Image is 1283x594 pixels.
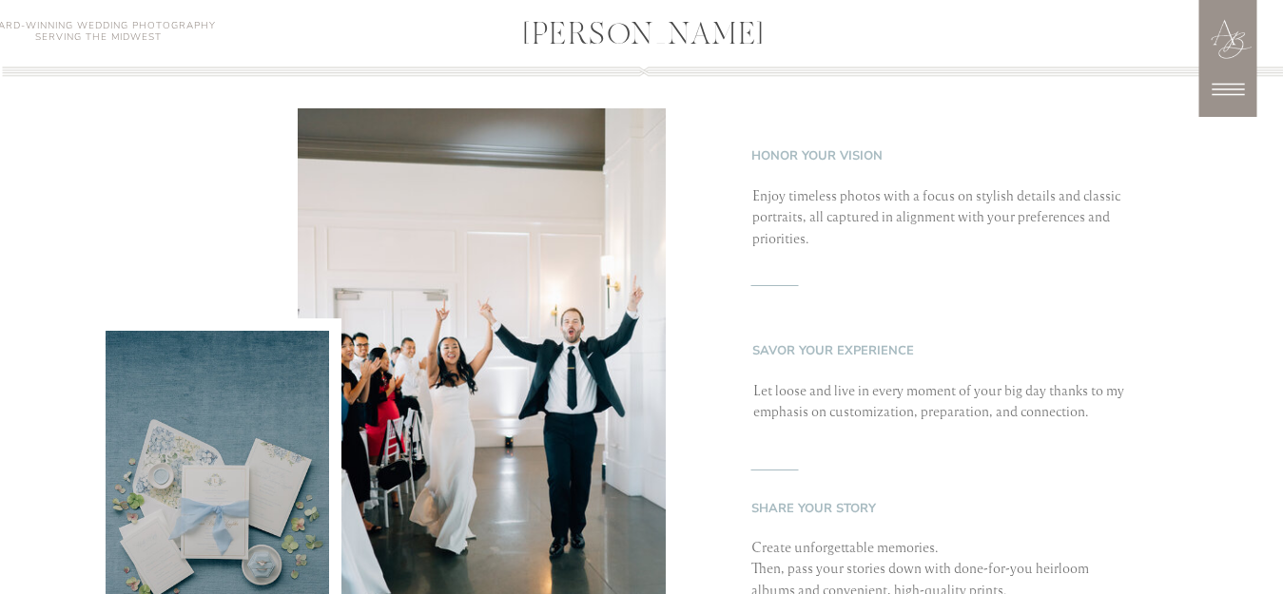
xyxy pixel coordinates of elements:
p: Enjoy timeless photos with a focus on stylish details and classic portraits, all captured in alig... [752,185,1133,259]
b: SAVOR YOUR EXPERIENCE [752,342,914,359]
b: HONOR YOUR VISION [751,147,883,164]
p: Let loose and live in every moment of your big day thanks to my emphasis on customization, prepar... [753,380,1134,432]
b: SHARE YOUR STORY [751,500,876,517]
a: [PERSON_NAME] [419,20,869,55]
p: THE [PERSON_NAME] EXPERIENCE, AT A GLANCE [348,34,938,53]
